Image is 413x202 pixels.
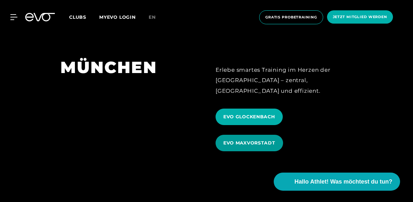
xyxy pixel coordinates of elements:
span: Hallo Athlet! Was möchtest du tun? [294,177,392,186]
span: EVO MAXVORSTADT [223,140,275,146]
a: MYEVO LOGIN [99,14,136,20]
a: Jetzt Mitglied werden [325,10,395,24]
span: EVO GLOCKENBACH [223,113,275,120]
a: en [149,14,164,21]
a: EVO GLOCKENBACH [216,104,285,130]
div: Erlebe smartes Training im Herzen der [GEOGRAPHIC_DATA] – zentral, [GEOGRAPHIC_DATA] und effizient. [216,65,353,96]
h1: MÜNCHEN [60,57,197,78]
a: Clubs [69,14,99,20]
span: Jetzt Mitglied werden [333,14,387,20]
a: EVO MAXVORSTADT [216,130,286,156]
span: Clubs [69,14,86,20]
span: Gratis Probetraining [265,15,317,20]
a: Gratis Probetraining [257,10,325,24]
button: Hallo Athlet! Was möchtest du tun? [274,173,400,191]
span: en [149,14,156,20]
